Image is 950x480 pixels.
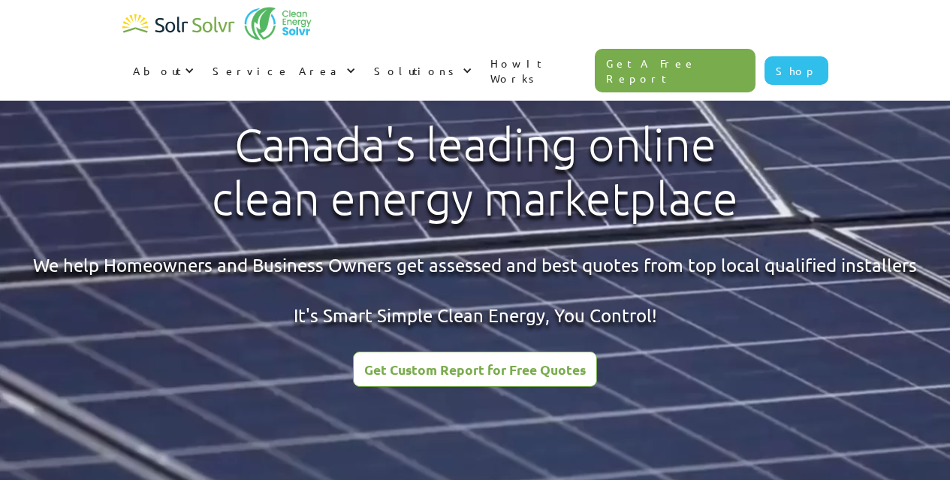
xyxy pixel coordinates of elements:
div: About [133,63,181,78]
a: Get Custom Report for Free Quotes [353,352,597,387]
a: Shop [765,56,828,85]
div: Get Custom Report for Free Quotes [364,363,586,376]
div: We help Homeowners and Business Owners get assessed and best quotes from top local qualified inst... [33,252,917,328]
h1: Canada's leading online clean energy marketplace [199,118,751,226]
a: Get A Free Report [595,49,755,92]
div: Service Area [213,63,342,78]
div: Solutions [374,63,459,78]
a: How It Works [480,41,596,101]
